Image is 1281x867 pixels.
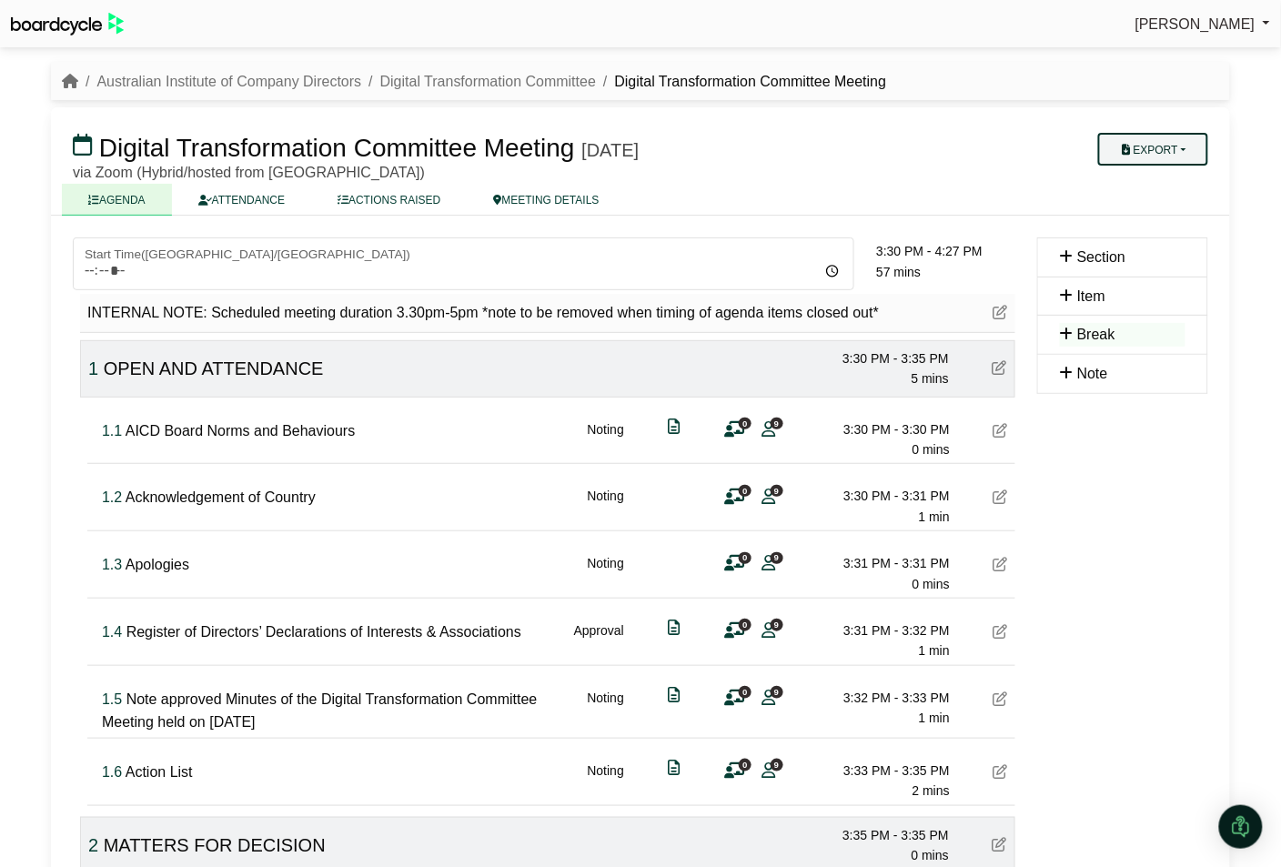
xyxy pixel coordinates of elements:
[1077,288,1105,304] span: Item
[771,619,783,630] span: 9
[919,509,950,524] span: 1 min
[739,552,751,564] span: 0
[1077,249,1125,265] span: Section
[771,418,783,429] span: 9
[102,624,122,640] span: Click to fine tune number
[1098,133,1208,166] button: Export
[876,265,921,279] span: 57 mins
[96,74,361,89] a: Australian Institute of Company Directors
[102,764,122,780] span: Click to fine tune number
[11,13,124,35] img: BoardcycleBlackGreen-aaafeed430059cb809a45853b8cf6d952af9d84e6e89e1f1685b34bfd5cb7d64.svg
[88,835,98,855] span: Click to fine tune number
[126,423,356,439] span: AICD Board Norms and Behaviours
[126,489,316,505] span: Acknowledgement of Country
[1077,327,1115,342] span: Break
[822,419,950,439] div: 3:30 PM - 3:30 PM
[588,486,624,527] div: Noting
[1135,13,1270,36] a: [PERSON_NAME]
[588,761,624,801] div: Noting
[581,139,639,161] div: [DATE]
[62,184,172,216] a: AGENDA
[126,624,521,640] span: Register of Directors’ Declarations of Interests & Associations
[73,165,425,180] span: via Zoom (Hybrid/hosted from [GEOGRAPHIC_DATA])
[102,691,537,731] span: Note approved Minutes of the Digital Transformation Committee Meeting held on [DATE]
[588,419,624,460] div: Noting
[380,74,596,89] a: Digital Transformation Committee
[574,620,624,661] div: Approval
[88,358,98,378] span: Click to fine tune number
[172,184,311,216] a: ATTENDANCE
[913,577,950,591] span: 0 mins
[588,688,624,734] div: Noting
[739,619,751,630] span: 0
[739,686,751,698] span: 0
[739,759,751,771] span: 0
[102,489,122,505] span: Click to fine tune number
[102,557,122,572] span: Click to fine tune number
[822,761,950,781] div: 3:33 PM - 3:35 PM
[822,620,950,640] div: 3:31 PM - 3:32 PM
[1219,805,1263,849] div: Open Intercom Messenger
[1077,366,1108,381] span: Note
[912,371,949,386] span: 5 mins
[311,184,467,216] a: ACTIONS RAISED
[739,418,751,429] span: 0
[596,70,886,94] li: Digital Transformation Committee Meeting
[822,486,950,506] div: 3:30 PM - 3:31 PM
[822,688,950,708] div: 3:32 PM - 3:33 PM
[588,553,624,594] div: Noting
[126,557,189,572] span: Apologies
[771,686,783,698] span: 9
[771,485,783,497] span: 9
[876,241,1015,261] div: 3:30 PM - 4:27 PM
[468,184,626,216] a: MEETING DETAILS
[62,70,886,94] nav: breadcrumb
[919,711,950,725] span: 1 min
[99,134,575,162] span: Digital Transformation Committee Meeting
[913,783,950,798] span: 2 mins
[919,643,950,658] span: 1 min
[912,848,949,862] span: 0 mins
[104,835,326,855] span: MATTERS FOR DECISION
[102,423,122,439] span: Click to fine tune number
[104,358,324,378] span: OPEN AND ATTENDANCE
[102,691,122,707] span: Click to fine tune number
[87,305,879,320] span: INTERNAL NOTE: Scheduled meeting duration 3.30pm-5pm *note to be removed when timing of agenda it...
[913,442,950,457] span: 0 mins
[822,348,949,368] div: 3:30 PM - 3:35 PM
[771,552,783,564] span: 9
[822,825,949,845] div: 3:35 PM - 3:35 PM
[1135,16,1256,32] span: [PERSON_NAME]
[739,485,751,497] span: 0
[771,759,783,771] span: 9
[822,553,950,573] div: 3:31 PM - 3:31 PM
[126,764,193,780] span: Action List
